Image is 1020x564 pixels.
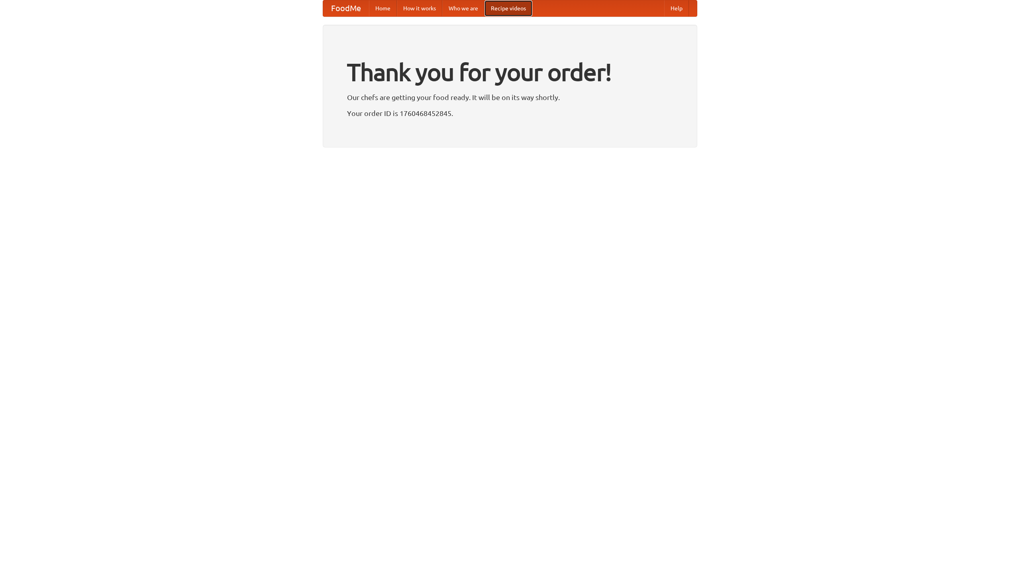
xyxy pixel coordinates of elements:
h1: Thank you for your order! [347,53,673,91]
a: Help [664,0,689,16]
a: FoodMe [323,0,369,16]
p: Our chefs are getting your food ready. It will be on its way shortly. [347,91,673,103]
a: Recipe videos [484,0,532,16]
p: Your order ID is 1760468452845. [347,107,673,119]
a: Who we are [442,0,484,16]
a: How it works [397,0,442,16]
a: Home [369,0,397,16]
